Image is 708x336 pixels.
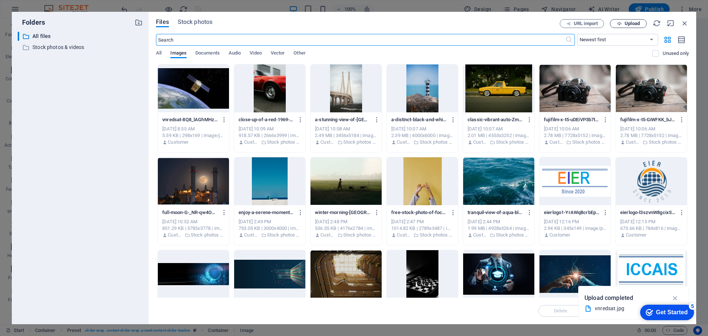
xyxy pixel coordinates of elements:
div: 1014.82 KB | 2789x3487 | image/jpeg [391,225,454,232]
p: Stock photos & videos [649,139,683,146]
span: Other [294,49,305,59]
p: Stock photos & videos [32,43,129,52]
div: 2.39 MB | 4000x6000 | image/jpeg [391,132,454,139]
p: Stock photos & videos [191,232,225,238]
p: classic-vibrant-auto-ZmELx1RR2qnuhm3SfgLz-w.jpeg [468,116,523,123]
p: Stock photos & videos [267,232,301,238]
div: Get Started [20,8,52,15]
div: [DATE] 10:52 AM [162,218,225,225]
div: [DATE] 10:08 AM [315,126,377,132]
p: Stock photos & videos [343,139,377,146]
p: tranquil-view-of-aqua-blue-sea-with-gentle-waves-and-sea-foam-9sspn7ZuLObCSp81t_CBsg.jpeg [468,209,523,216]
p: winter-morning-bangladesh-s5WsOZal-Wax3U-AVqaVtw.jpeg [315,209,370,216]
p: Customer [320,139,335,146]
input: Search [156,34,565,46]
div: 2.01 MB | 4553x3252 | image/jpeg [468,132,530,139]
div: 2.78 MB | 7728x5152 | image/jpeg [620,132,683,139]
i: Close [681,19,689,27]
p: Customer [473,232,488,238]
div: 753.05 KB | 3000x4000 | image/jpeg [239,225,301,232]
div: vnredsat.jpg [595,304,666,313]
div: By: Customer | Folder: Stock photos & videos [162,232,225,238]
div: By: Customer | Folder: Stock photos & videos [315,232,377,238]
div: [DATE] 8:55 AM [162,126,225,132]
p: Stock photos & videos [420,139,454,146]
p: vnredsat-8Q8_lAGhMHzyn9Fo3PXE4g.jpg [162,116,218,123]
p: a-distinct-black-and-white-striped-lighthouse-overlooking-the-blue-ocean-on-a-rocky-coastline-3By... [391,116,447,123]
div: By: Customer | Folder: Stock photos & videos [468,232,530,238]
div: ​ [18,32,19,41]
span: Documents [195,49,220,59]
div: [DATE] 12:16 PM [544,218,606,225]
div: 673.66 KB | 784x816 | image/png [620,225,683,232]
div: [DATE] 12:15 PM [620,218,683,225]
span: Vector [271,49,285,59]
p: Customer [244,139,259,146]
div: [DATE] 10:09 AM [239,126,301,132]
div: Stock photos & videos [18,43,143,52]
div: By: Customer | Folder: Stock photos & videos [544,139,606,146]
div: 851.29 KB | 5785x3778 | image/jpeg [162,225,225,232]
div: [DATE] 10:06 AM [544,126,606,132]
p: Customer [549,139,564,146]
div: [DATE] 2:47 PM [391,218,454,225]
div: 2.94 KB | 345x149 | image/png [544,225,606,232]
p: fujifilm-x-t5-uDEiVP3b7txQ6NmSzIph4g.jpeg [544,116,599,123]
div: By: Customer | Folder: Stock photos & videos [468,139,530,146]
p: enjoy-a-serene-moment-with-a-coffee-and-book-by-the-azure-sea-under-a-clear-blue-sky-sLh5q7W2LYIs... [239,209,294,216]
div: 2.49 MB | 3456x5184 | image/jpeg [315,132,377,139]
p: All files [32,32,129,41]
span: All [156,49,162,59]
div: 1.99 MB | 4928x3264 | image/jpeg [468,225,530,232]
button: URL import [560,19,604,28]
p: Customer [397,139,412,146]
div: By: Customer | Folder: Stock photos & videos [620,139,683,146]
div: [DATE] 2:48 PM [315,218,377,225]
div: 5.59 KB | 298x169 | image/jpeg [162,132,225,139]
p: fujifilm-x-t5-GiWFKK_bJg2q0AGfbDNAKQ.jpeg [620,116,676,123]
p: Customer [473,139,488,146]
p: Customer [168,232,183,238]
div: 2.78 MB | 7728x5152 | image/jpeg [544,132,606,139]
div: By: Customer | Folder: Stock photos & videos [239,139,301,146]
p: full-moon-G-_NR-qw4OWWX4af-5jAsg.jpeg [162,209,218,216]
p: a-stunning-view-of-mumbai-s-bandra-worli-sea-link-soaring-over-the-arabian-sea-buEBaFhkm4dgixALFm... [315,116,370,123]
p: Stock photos & videos [267,139,301,146]
p: Stock photos & videos [496,139,530,146]
p: Stock photos & videos [496,232,530,238]
div: [DATE] 2:44 PM [468,218,530,225]
i: Minimize [667,19,675,27]
p: Stock photos & videos [572,139,606,146]
div: [DATE] 2:49 PM [239,218,301,225]
p: Customer [320,232,335,238]
p: eierlogo-l3szvnW8gcixSWjaZ6q2DQ.png [620,209,676,216]
span: Video [250,49,261,59]
div: [DATE] 10:06 AM [620,126,683,132]
p: Customer [397,232,412,238]
p: Customer [626,232,646,238]
span: Files [156,18,169,27]
i: Reload [653,19,661,27]
div: By: Customer | Folder: Stock photos & videos [391,232,454,238]
p: Displays only files that are not in use on the website. Files added during this session can still... [663,50,689,57]
div: 5 [53,1,60,9]
p: Customer [549,232,570,238]
span: Audio [229,49,241,59]
p: Customer [626,139,641,146]
i: Create new folder [135,18,143,27]
span: URL import [574,21,598,26]
p: Upload completed [584,293,633,303]
p: Customer [168,139,188,146]
div: 536.35 KB | 4176x2784 | image/jpeg [315,225,377,232]
span: Stock photos [178,18,212,27]
button: Upload [610,19,647,28]
p: Stock photos & videos [343,232,377,238]
span: Images [170,49,187,59]
p: Customer [244,232,259,238]
p: Folders [18,18,45,27]
p: free-stock-photo-of-focus-on-hands-hands-FygGIeWpx6D_4qQOTeMOZA.jpeg [391,209,447,216]
p: eierlogo1-YrAWqBcrbEpTCDzya4W5bA.png [544,209,599,216]
div: [DATE] 10:07 AM [391,126,454,132]
div: By: Customer | Folder: Stock photos & videos [239,232,301,238]
div: By: Customer | Folder: Stock photos & videos [391,139,454,146]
